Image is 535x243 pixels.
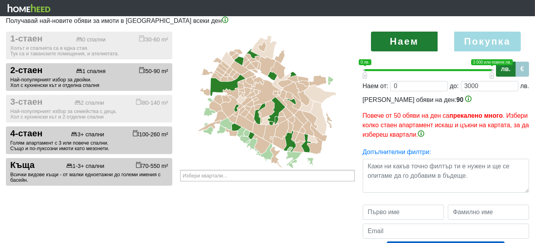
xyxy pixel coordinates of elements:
label: Покупка [454,32,521,51]
div: Най-популярният избор за двойки. Хол с кухненски кът и отделна спалня [10,77,168,88]
b: прекалено много [449,112,503,119]
div: 100-260 m² [133,130,168,138]
div: до: [450,81,459,91]
label: € [515,62,529,77]
span: 4-стаен [10,128,43,139]
span: 2-стаен [10,65,43,76]
p: Повече от 50 обяви на ден са . Избери колко стаен апартамент искаш и цъкни на картата, за да избе... [363,111,529,139]
div: 2 спални [75,100,104,106]
button: 3-стаен 2 спални 80-140 m² Най-популярният избор за семейства с деца.Хол с кухненски кът и 2 отде... [6,95,172,122]
div: 3+ спални [71,131,104,138]
div: 1 спалня [76,68,106,75]
div: Холът и спалнята са в една стая. Тук са и таванските помещения, и ателиетата. [10,45,168,57]
button: 4-стаен 3+ спални 100-260 m² Голям апартамент с 3 или повече спални.Също и по-луксозни имоти като... [6,126,172,154]
span: 90 [457,96,464,103]
div: Наем от: [363,81,388,91]
a: Допълнителни филтри: [363,149,431,155]
div: 80-140 m² [136,98,168,106]
input: Фамилно име [448,205,529,220]
div: Всички видове къщи - от малки едноетажни до големи имения с басейн. [10,172,168,183]
label: лв. [496,62,516,77]
button: 2-стаен 1 спалня 50-90 m² Най-популярният избор за двойки.Хол с кухненски кът и отделна спалня [6,63,172,91]
img: info-3.png [465,96,472,102]
div: Голям апартамент с 3 или повече спални. Също и по-луксозни имоти като мезонети. [10,140,168,151]
span: Къща [10,160,35,171]
span: 3-стаен [10,97,43,107]
div: 70-550 m² [136,162,168,170]
img: info-3.png [222,17,228,23]
button: 1-стаен 0 спални 30-60 m² Холът и спалнята са в една стая.Тук са и таванските помещения, и ателие... [6,32,172,59]
div: Най-популярният избор за семейства с деца. Хол с кухненски кът и 2 отделни спални [10,109,168,120]
p: Получавай най-новите обяви за имоти в [GEOGRAPHIC_DATA] всеки ден [6,16,529,26]
span: 3 000 или повече лв. [471,59,513,65]
img: info-3.png [418,130,424,137]
div: 0 спални [76,36,106,43]
input: Email [363,224,529,239]
button: Къща 1-3+ спални 70-550 m² Всички видове къщи - от малки едноетажни до големи имения с басейн. [6,158,172,186]
label: Наем [371,32,438,51]
div: [PERSON_NAME] обяви на ден: [363,95,529,139]
div: лв. [520,81,529,91]
input: Първо име [363,205,444,220]
div: 30-60 m² [139,35,168,43]
span: 1-стаен [10,34,43,44]
div: 50-90 m² [139,67,168,75]
div: 1-3+ спални [66,163,104,170]
span: 0 лв. [359,59,371,65]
